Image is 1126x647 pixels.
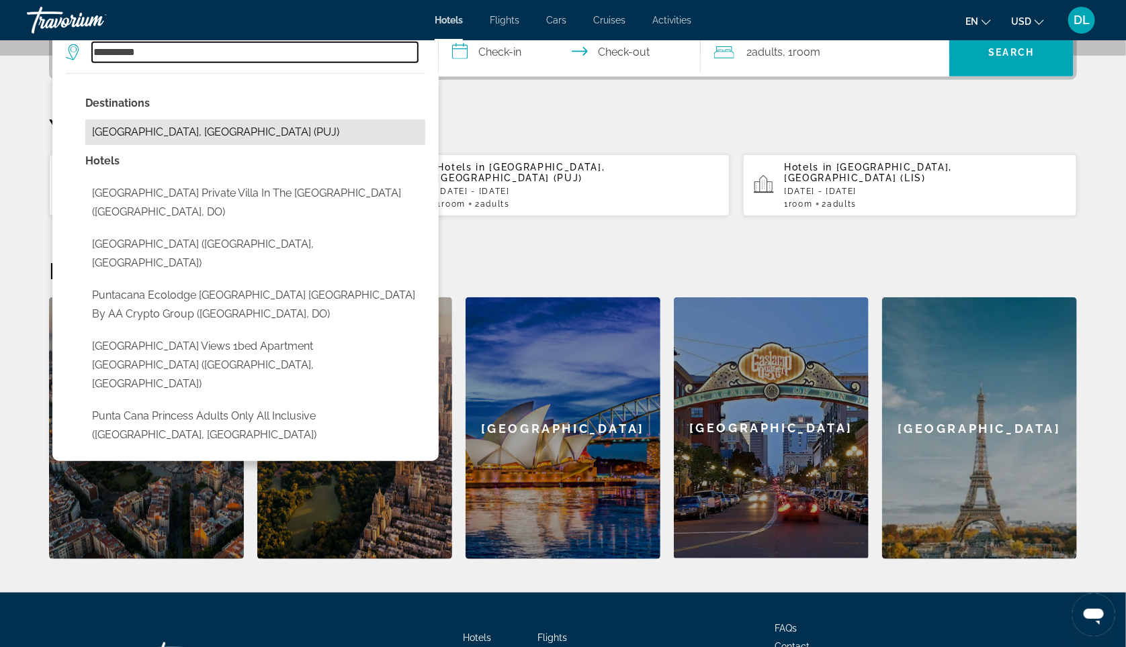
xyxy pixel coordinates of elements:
[52,73,439,461] div: Destination search results
[1011,16,1031,27] span: USD
[85,283,425,327] button: Select hotel: Puntacana Ecolodge Lavacama Beach Costa Arrecife by AA Crypto Group (Punta Cana, DO)
[784,162,832,172] span: Hotels in
[882,297,1077,559] a: Paris[GEOGRAPHIC_DATA]
[674,297,869,559] a: San Diego[GEOGRAPHIC_DATA]
[965,16,978,27] span: en
[746,43,783,62] span: 2
[437,162,486,172] span: Hotels in
[396,154,730,217] button: Hotels in [GEOGRAPHIC_DATA], [GEOGRAPHIC_DATA] (PUJ)[DATE] - [DATE]1Room2Adults
[743,154,1077,217] button: Hotels in [GEOGRAPHIC_DATA], [GEOGRAPHIC_DATA] (LIS)[DATE] - [DATE]1Room2Adults
[85,334,425,397] button: Select hotel: Punta Palmera ocean views 1bed apartment Cap Cana (Punta Cana, DO)
[437,199,466,209] span: 1
[965,11,991,31] button: Change language
[701,28,949,77] button: Travelers: 2 adults, 0 children
[49,297,244,559] div: [GEOGRAPHIC_DATA]
[822,199,857,209] span: 2
[783,43,820,62] span: , 1
[85,152,425,170] p: Hotel options
[674,297,869,558] div: [GEOGRAPHIC_DATA]
[789,199,813,209] span: Room
[1011,11,1044,31] button: Change currency
[49,297,244,559] a: Barcelona[GEOGRAPHIC_DATA]
[546,15,566,26] a: Cars
[85,232,425,276] button: Select hotel: Punta Cana apartahotel Beach club (Punta Cana, DO)
[775,623,797,634] a: FAQs
[784,187,1066,196] p: [DATE] - [DATE]
[437,187,720,196] p: [DATE] - [DATE]
[27,3,161,38] a: Travorium
[464,632,492,643] a: Hotels
[437,162,605,183] span: [GEOGRAPHIC_DATA], [GEOGRAPHIC_DATA] (PUJ)
[466,297,660,559] a: Sydney[GEOGRAPHIC_DATA]
[989,47,1035,58] span: Search
[85,181,425,225] button: Select hotel: Punta Cana Villa Waterfall Private Villa in The Dominincan Republic (Punta Cana, DO)
[652,15,691,26] a: Activities
[882,297,1077,559] div: [GEOGRAPHIC_DATA]
[784,162,952,183] span: [GEOGRAPHIC_DATA], [GEOGRAPHIC_DATA] (LIS)
[49,154,383,217] button: Hotels in Bogota, [GEOGRAPHIC_DATA] (BOG)[DATE] - [DATE]1Room2Adults
[949,28,1074,77] button: Search
[439,28,701,77] button: Select check in and out date
[1072,593,1115,636] iframe: Button to launch messaging window
[752,46,783,58] span: Adults
[441,199,466,209] span: Room
[49,113,1077,140] p: Your Recent Searches
[49,257,1077,284] h2: Featured Destinations
[1074,13,1090,27] span: DL
[85,403,425,448] button: Select hotel: Punta Cana Princess Adults Only All Inclusive (Punta Cana, DO)
[827,199,857,209] span: Adults
[85,94,425,113] p: City options
[793,46,820,58] span: Room
[480,199,510,209] span: Adults
[435,15,463,26] a: Hotels
[538,632,568,643] a: Flights
[466,297,660,559] div: [GEOGRAPHIC_DATA]
[475,199,510,209] span: 2
[52,28,1074,77] div: Search widget
[784,199,812,209] span: 1
[490,15,519,26] a: Flights
[1064,6,1099,34] button: User Menu
[593,15,625,26] a: Cruises
[92,42,418,62] input: Search hotel destination
[85,119,425,145] button: Select city: Punta Cana, Dominican Republic (PUJ)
